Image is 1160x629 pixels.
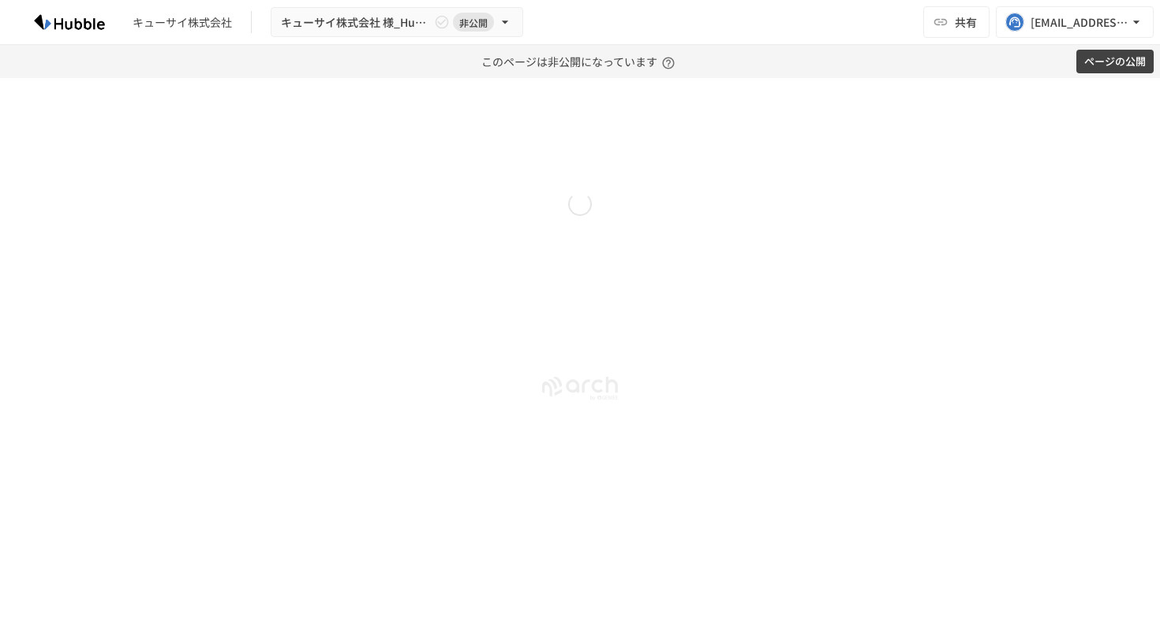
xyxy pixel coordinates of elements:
[481,45,679,78] p: このページは非公開になっています
[1076,50,1154,74] button: ページの公開
[271,7,523,38] button: キューサイ株式会社 様_Hubbleトライアル導入資料非公開
[281,13,431,32] span: キューサイ株式会社 様_Hubbleトライアル導入資料
[1031,13,1128,32] div: [EMAIL_ADDRESS][DOMAIN_NAME]
[923,6,990,38] button: 共有
[133,14,232,31] div: キューサイ株式会社
[453,14,494,31] span: 非公開
[19,9,120,35] img: HzDRNkGCf7KYO4GfwKnzITak6oVsp5RHeZBEM1dQFiQ
[955,13,977,31] span: 共有
[996,6,1154,38] button: [EMAIL_ADDRESS][DOMAIN_NAME]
